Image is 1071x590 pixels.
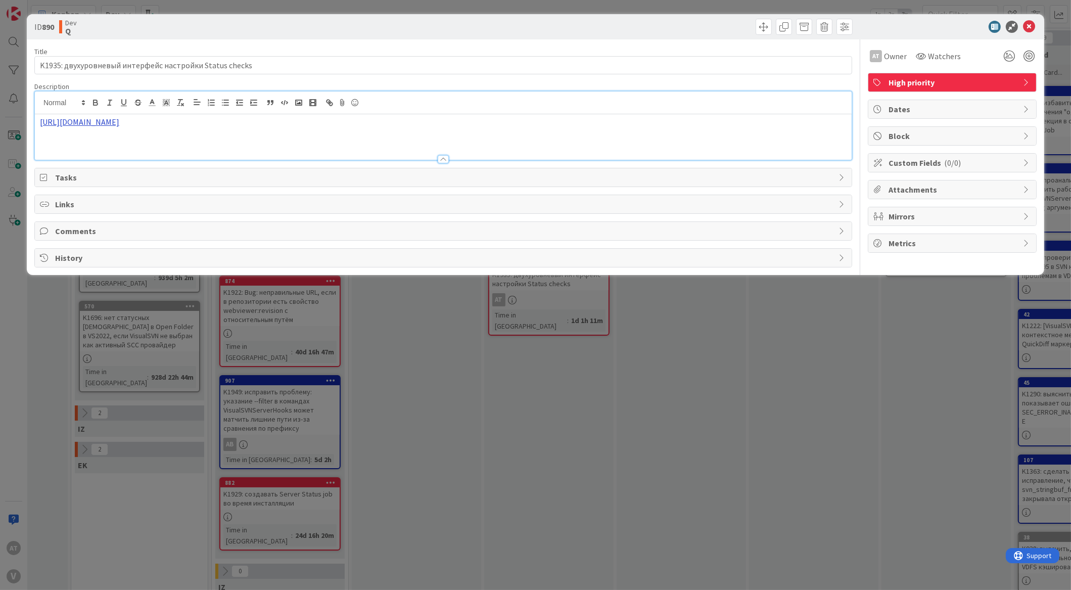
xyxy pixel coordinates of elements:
span: Watchers [928,50,961,62]
span: Custom Fields [889,157,1018,169]
a: [URL][DOMAIN_NAME] [40,117,119,127]
span: Links [55,198,833,210]
span: Comments [55,225,833,237]
b: Q [65,27,77,35]
span: Dev [65,19,77,27]
input: type card name here... [34,56,852,74]
span: Metrics [889,237,1018,249]
span: High priority [889,76,1018,88]
span: Mirrors [889,210,1018,222]
span: Support [21,2,46,14]
span: ID [34,21,54,33]
div: AT [870,50,882,62]
span: Attachments [889,184,1018,196]
span: Description [34,82,69,91]
span: ( 0/0 ) [944,158,961,168]
label: Title [34,47,48,56]
span: Owner [884,50,907,62]
span: Tasks [55,171,833,184]
b: 890 [42,22,54,32]
span: Dates [889,103,1018,115]
span: Block [889,130,1018,142]
span: History [55,252,833,264]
